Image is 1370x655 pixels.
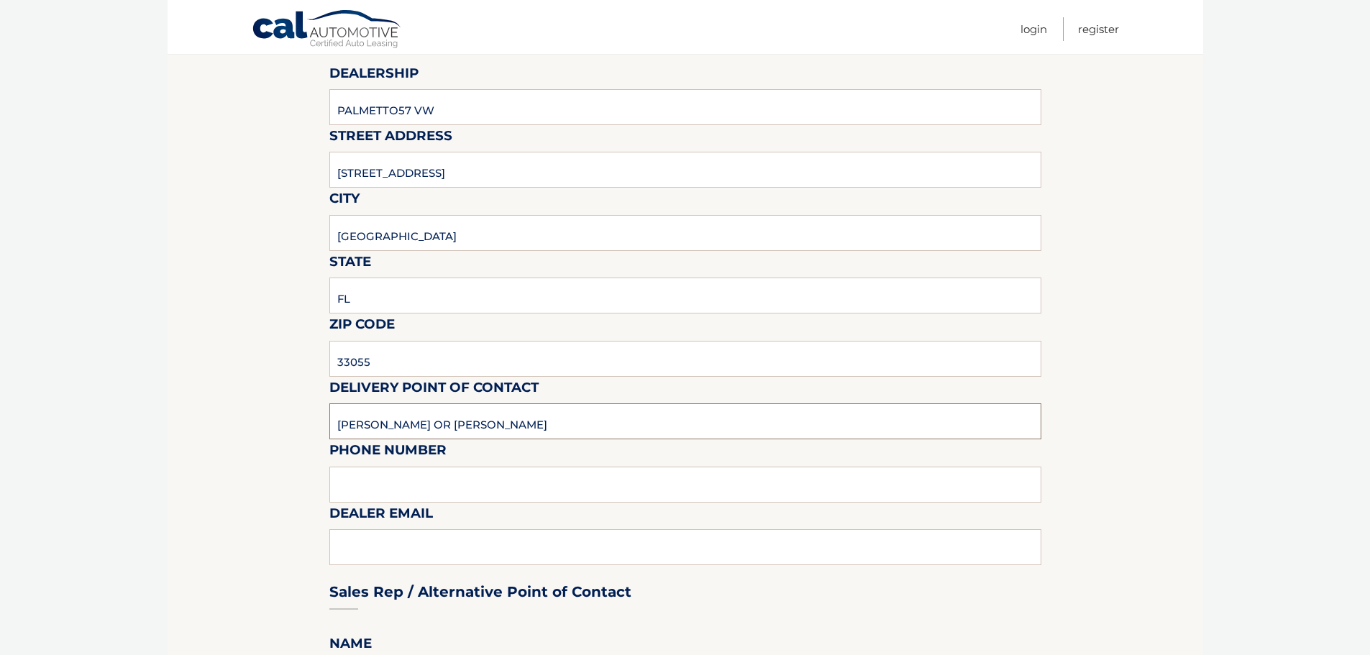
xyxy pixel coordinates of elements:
label: Phone Number [329,439,447,466]
label: State [329,251,371,278]
label: Street Address [329,125,452,152]
h3: Sales Rep / Alternative Point of Contact [329,583,631,601]
label: Zip Code [329,313,395,340]
a: Cal Automotive [252,9,403,51]
label: Delivery Point of Contact [329,377,539,403]
label: Dealer Email [329,503,433,529]
a: Login [1020,17,1047,41]
label: City [329,188,360,214]
label: Dealership [329,63,419,89]
a: Register [1078,17,1119,41]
